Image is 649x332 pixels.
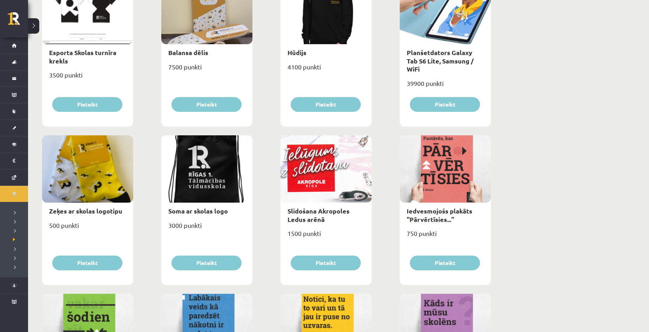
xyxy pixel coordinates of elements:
a: Planšetdators Galaxy Tab S6 Lite, Samsung / WiFi [407,48,474,73]
button: Pieteikt [52,97,122,112]
div: 3000 punkti [161,219,252,237]
img: Populāra prece [356,135,372,147]
button: Pieteikt [410,97,480,112]
button: Pieteikt [291,256,361,270]
div: 39900 punkti [400,77,491,95]
div: 7500 punkti [161,61,252,79]
button: Pieteikt [410,256,480,270]
a: Hūdijs [288,48,306,56]
button: Pieteikt [291,97,361,112]
a: Soma ar skolas logo [168,207,228,215]
a: Esporta Skolas turnīra krekls [49,48,116,65]
a: Slidošana Akropoles Ledus arēnā [288,207,350,223]
button: Pieteikt [171,97,242,112]
a: Rīgas 1. Tālmācības vidusskola [8,12,28,30]
button: Pieteikt [52,256,122,270]
button: Pieteikt [171,256,242,270]
a: Iedvesmojošs plakāts "Pārvērtīsies..." [407,207,472,223]
div: 4100 punkti [280,61,372,79]
a: Balansa dēlis [168,48,208,56]
div: 3500 punkti [42,69,133,87]
div: 500 punkti [42,219,133,237]
a: Zeķes ar skolas logotipu [49,207,122,215]
div: 1500 punkti [280,228,372,245]
div: 750 punkti [400,228,491,245]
